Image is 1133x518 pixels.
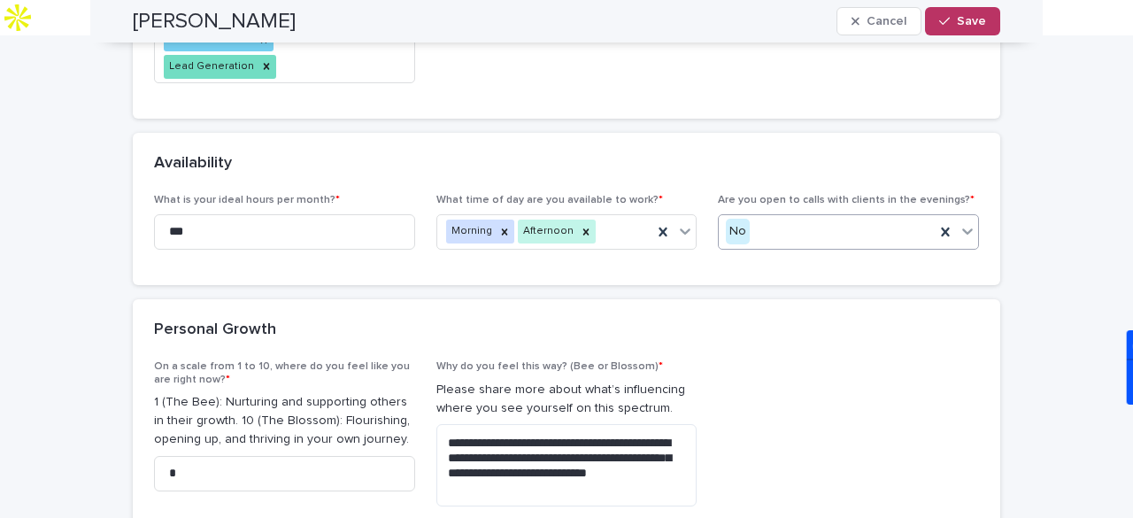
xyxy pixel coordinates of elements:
[436,195,663,205] span: What time of day are you available to work?
[154,361,410,384] span: On a scale from 1 to 10, where do you feel like you are right now?
[867,15,906,27] span: Cancel
[957,15,986,27] span: Save
[133,9,296,35] h2: [PERSON_NAME]
[436,361,663,372] span: Why do you feel this way? (Bee or Blossom)
[726,219,750,244] div: No
[154,321,276,340] h2: Personal Growth
[436,381,698,418] p: Please share more about what’s influencing where you see yourself on this spectrum.
[154,393,415,448] p: 1 (The Bee): Nurturing and supporting others in their growth. 10 (The Blossom): Flourishing, open...
[164,55,257,79] div: Lead Generation
[925,7,1000,35] button: Save
[836,7,921,35] button: Cancel
[154,154,232,174] h2: Availability
[718,195,975,205] span: Are you open to calls with clients in the evenings?
[446,220,495,244] div: Morning
[518,220,576,244] div: Afternoon
[154,195,340,205] span: What is your ideal hours per month?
